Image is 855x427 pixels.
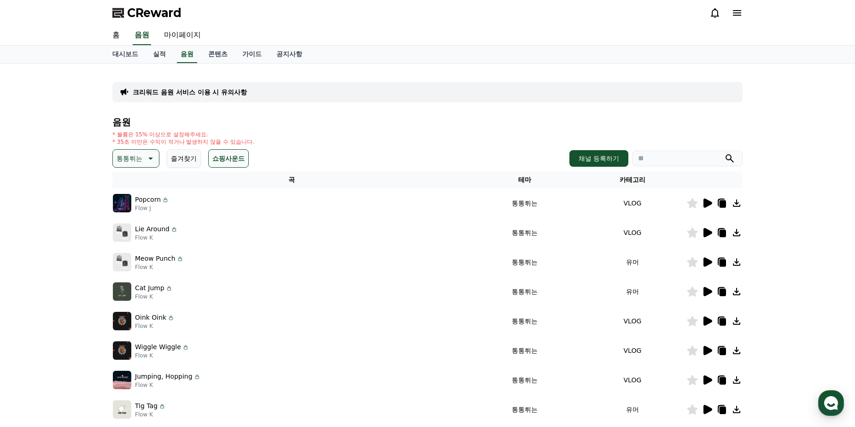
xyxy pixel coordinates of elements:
span: CReward [127,6,182,20]
p: Flow K [135,411,166,418]
h4: 음원 [112,117,743,127]
a: 콘텐츠 [201,46,235,63]
th: 카테고리 [579,171,686,188]
img: music [113,253,131,271]
p: Flow K [135,352,189,359]
p: Flow K [135,293,173,300]
td: 통통튀는 [471,365,579,395]
td: 통통튀는 [471,395,579,424]
td: 통통튀는 [471,277,579,306]
button: 쇼핑사운드 [208,149,249,168]
th: 곡 [112,171,471,188]
img: music [113,371,131,389]
a: 크리워드 음원 서비스 이용 시 유의사항 [133,88,247,97]
p: Lie Around [135,224,170,234]
a: 마이페이지 [157,26,208,45]
p: 통통튀는 [117,152,142,165]
img: music [113,341,131,360]
a: 대시보드 [105,46,146,63]
th: 테마 [471,171,579,188]
p: Cat Jump [135,283,164,293]
img: music [113,223,131,242]
p: Flow K [135,381,201,389]
button: 채널 등록하기 [569,150,628,167]
p: Flow K [135,322,175,330]
button: 즐겨찾기 [167,149,201,168]
td: 통통튀는 [471,336,579,365]
p: Flow J [135,205,169,212]
td: VLOG [579,365,686,395]
td: 유머 [579,247,686,277]
p: Wiggle Wiggle [135,342,181,352]
p: Popcorn [135,195,161,205]
button: 통통튀는 [112,149,159,168]
a: CReward [112,6,182,20]
a: 음원 [133,26,151,45]
p: Tig Tag [135,401,158,411]
a: 음원 [177,46,197,63]
p: Jumping, Hopping [135,372,193,381]
a: 실적 [146,46,173,63]
p: Flow K [135,234,178,241]
td: VLOG [579,218,686,247]
td: 유머 [579,395,686,424]
td: 유머 [579,277,686,306]
td: 통통튀는 [471,306,579,336]
p: Flow K [135,263,184,271]
p: Meow Punch [135,254,176,263]
img: music [113,194,131,212]
img: music [113,312,131,330]
a: 가이드 [235,46,269,63]
td: VLOG [579,188,686,218]
p: Oink Oink [135,313,166,322]
p: * 35초 미만은 수익이 적거나 발생하지 않을 수 있습니다. [112,138,254,146]
p: * 볼륨은 15% 이상으로 설정해주세요. [112,131,254,138]
td: VLOG [579,336,686,365]
td: VLOG [579,306,686,336]
td: 통통튀는 [471,218,579,247]
td: 통통튀는 [471,188,579,218]
img: music [113,282,131,301]
td: 통통튀는 [471,247,579,277]
a: 홈 [105,26,127,45]
img: music [113,400,131,419]
a: 공지사항 [269,46,310,63]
